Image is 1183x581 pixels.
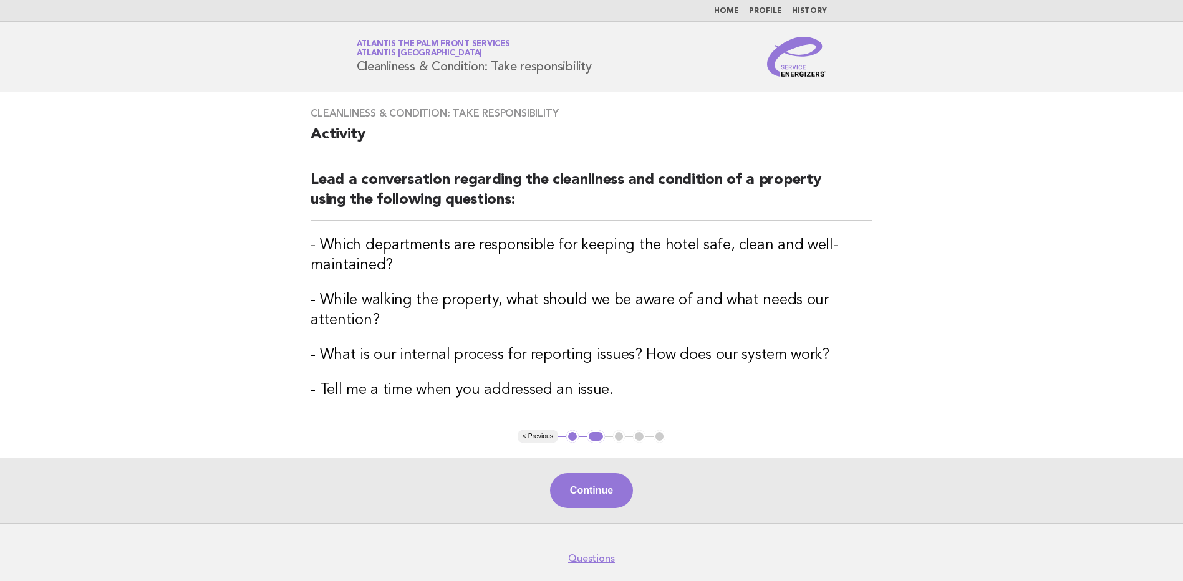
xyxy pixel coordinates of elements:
span: Atlantis [GEOGRAPHIC_DATA] [357,50,483,58]
h3: - While walking the property, what should we be aware of and what needs our attention? [311,290,872,330]
h1: Cleanliness & Condition: Take responsibility [357,41,592,73]
button: 1 [566,430,579,443]
button: 2 [587,430,605,443]
a: Home [714,7,739,15]
a: Questions [568,552,615,565]
h3: - What is our internal process for reporting issues? How does our system work? [311,345,872,365]
h3: - Tell me a time when you addressed an issue. [311,380,872,400]
img: Service Energizers [767,37,827,77]
h2: Lead a conversation regarding the cleanliness and condition of a property using the following que... [311,170,872,221]
button: < Previous [518,430,558,443]
a: Atlantis The Palm Front ServicesAtlantis [GEOGRAPHIC_DATA] [357,40,510,57]
button: Continue [550,473,633,508]
a: Profile [749,7,782,15]
h3: Cleanliness & Condition: Take responsibility [311,107,872,120]
h3: - Which departments are responsible for keeping the hotel safe, clean and well-maintained? [311,236,872,276]
h2: Activity [311,125,872,155]
a: History [792,7,827,15]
